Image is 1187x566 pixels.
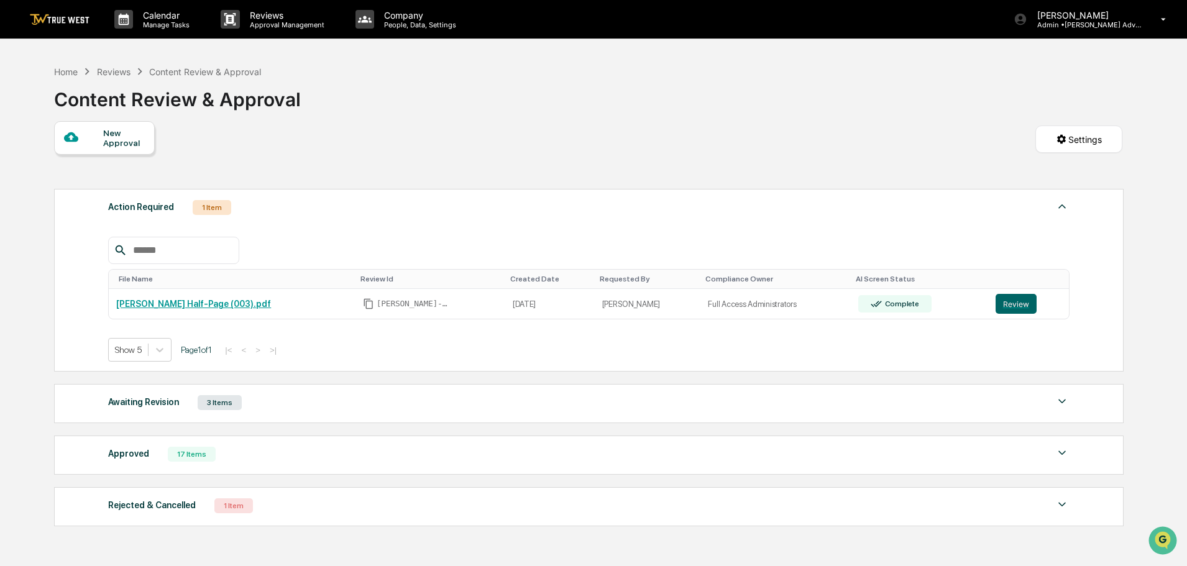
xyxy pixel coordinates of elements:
iframe: Open customer support [1147,525,1181,559]
div: Complete [882,299,919,308]
button: >| [266,345,280,355]
button: Settings [1035,126,1122,153]
div: 🔎 [12,279,22,289]
a: 🖐️Preclearance [7,249,85,272]
span: [PERSON_NAME] [39,169,101,179]
span: Attestations [103,254,154,267]
td: Full Access Administrators [700,289,850,319]
div: Awaiting Revision [108,394,179,410]
img: Tammy Steffen [12,191,32,211]
div: Reviews [97,66,131,77]
div: Home [54,66,78,77]
p: Manage Tasks [133,21,196,29]
span: Pylon [124,308,150,317]
img: Tammy Steffen [12,157,32,177]
button: < [237,345,250,355]
p: How can we help? [12,26,226,46]
img: caret [1055,445,1070,460]
span: [DATE] [110,203,135,212]
a: Powered byPylon [88,308,150,317]
div: Toggle SortBy [705,275,845,283]
span: Data Lookup [25,278,78,290]
div: 1 Item [214,498,253,513]
a: Review [996,294,1062,314]
div: Content Review & Approval [54,78,301,111]
div: Toggle SortBy [856,275,983,283]
div: 🗄️ [90,255,100,265]
div: 🖐️ [12,255,22,265]
button: |< [221,345,236,355]
p: Reviews [240,10,331,21]
div: Toggle SortBy [510,275,590,283]
div: Rejected & Cancelled [108,497,196,513]
a: 🔎Data Lookup [7,273,83,295]
td: [DATE] [505,289,595,319]
span: • [103,203,108,212]
span: Page 1 of 1 [181,345,212,355]
p: Admin • [PERSON_NAME] Advisory Group [1027,21,1143,29]
div: Toggle SortBy [600,275,696,283]
span: [DATE] [110,169,135,179]
p: Calendar [133,10,196,21]
p: Approval Management [240,21,331,29]
button: Review [996,294,1037,314]
div: Content Review & Approval [149,66,261,77]
p: Company [374,10,462,21]
a: 🗄️Attestations [85,249,159,272]
button: > [252,345,264,355]
button: See all [193,135,226,150]
a: [PERSON_NAME] Half-Page (003).pdf [116,299,271,309]
div: Action Required [108,199,174,215]
div: Toggle SortBy [360,275,500,283]
span: Preclearance [25,254,80,267]
p: People, Data, Settings [374,21,462,29]
div: 3 Items [198,395,242,410]
div: 17 Items [168,447,216,462]
div: New Approval [103,128,145,148]
div: Approved [108,445,149,462]
img: caret [1055,394,1070,409]
div: Past conversations [12,138,83,148]
div: Toggle SortBy [119,275,350,283]
img: caret [1055,497,1070,512]
button: Start new chat [211,99,226,114]
img: logo [30,14,89,25]
img: 8933085812038_c878075ebb4cc5468115_72.jpg [26,95,48,117]
img: caret [1055,199,1070,214]
p: [PERSON_NAME] [1027,10,1143,21]
td: [PERSON_NAME] [595,289,701,319]
span: • [103,169,108,179]
div: We're available if you need us! [56,107,171,117]
img: 1746055101610-c473b297-6a78-478c-a979-82029cc54cd1 [12,95,35,117]
div: Start new chat [56,95,204,107]
div: Toggle SortBy [998,275,1065,283]
div: 1 Item [193,200,231,215]
span: [PERSON_NAME] [39,203,101,212]
span: Copy Id [363,298,374,309]
span: WILK-00002 [377,299,451,309]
